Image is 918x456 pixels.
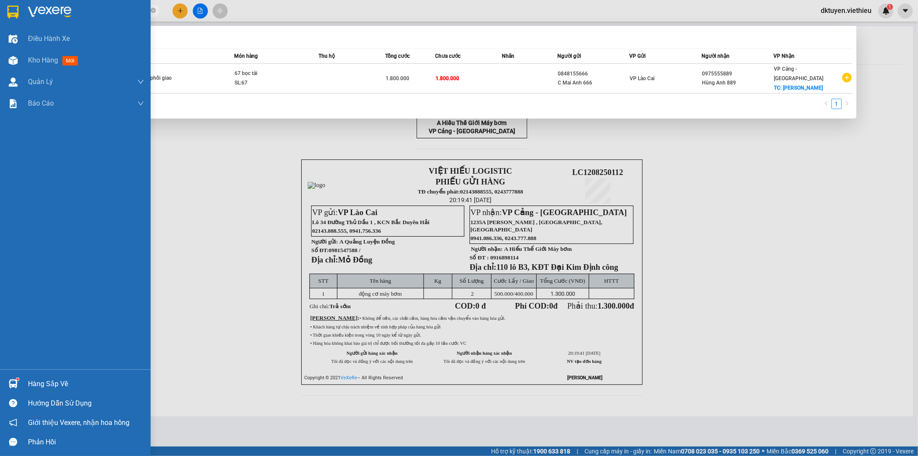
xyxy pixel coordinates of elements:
[62,56,78,66] span: mới
[842,99,852,109] li: Next Page
[385,53,410,59] span: Tổng cước
[558,69,629,78] div: 0848155666
[9,438,17,446] span: message
[28,436,144,449] div: Phản hồi
[234,53,258,59] span: Món hàng
[235,69,299,78] div: 67 bọc tải
[436,75,459,81] span: 1.800.000
[557,53,581,59] span: Người gửi
[774,85,823,91] span: TC: [PERSON_NAME]
[629,53,646,59] span: VP Gửi
[9,399,17,407] span: question-circle
[702,53,729,59] span: Người nhận
[151,7,156,15] span: close-circle
[844,101,850,106] span: right
[630,75,655,81] span: VP Lào Cai
[28,33,70,44] span: Điều hành xe
[9,379,18,388] img: warehouse-icon
[28,76,53,87] span: Quản Lý
[125,74,190,83] div: Chưa điều phối giao
[9,56,18,65] img: warehouse-icon
[774,53,795,59] span: VP Nhận
[558,78,629,87] div: C Mai Anh 666
[9,99,18,108] img: solution-icon
[702,69,773,78] div: 0975555889
[28,397,144,410] div: Hướng dẫn sử dụng
[318,53,335,59] span: Thu hộ
[28,98,54,109] span: Báo cáo
[842,73,852,82] span: plus-circle
[702,78,773,87] div: Hùng Anh 889
[28,378,144,390] div: Hàng sắp về
[386,75,409,81] span: 1.800.000
[7,6,19,19] img: logo-vxr
[9,34,18,44] img: warehouse-icon
[137,78,144,85] span: down
[821,99,831,109] button: left
[502,53,514,59] span: Nhãn
[435,53,461,59] span: Chưa cước
[9,419,17,427] span: notification
[774,66,824,81] span: VP Cảng - [GEOGRAPHIC_DATA]
[28,56,58,64] span: Kho hàng
[832,99,841,109] a: 1
[137,100,144,107] span: down
[821,99,831,109] li: Previous Page
[9,78,18,87] img: warehouse-icon
[28,417,130,428] span: Giới thiệu Vexere, nhận hoa hồng
[235,78,299,88] div: SL: 67
[842,99,852,109] button: right
[824,101,829,106] span: left
[16,378,19,381] sup: 1
[151,8,156,13] span: close-circle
